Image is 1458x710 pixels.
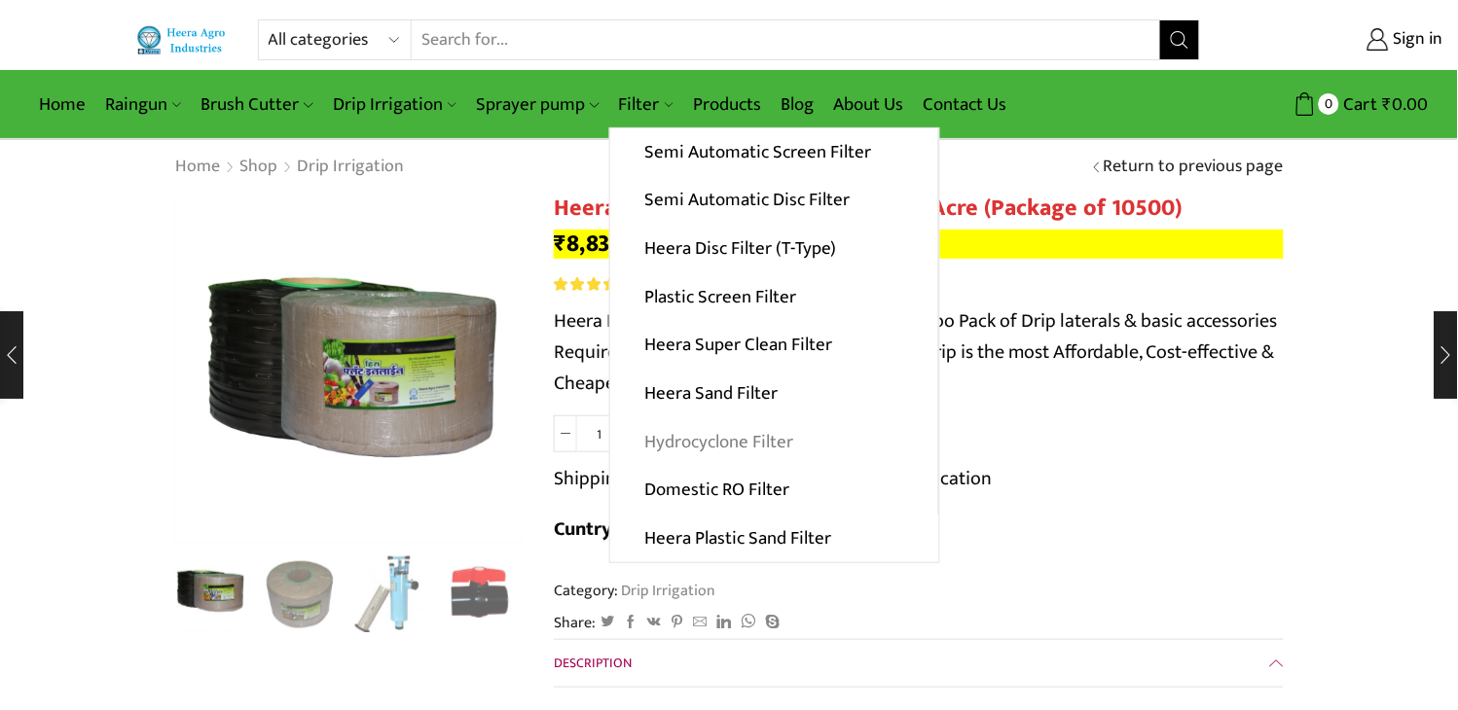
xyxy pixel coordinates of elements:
[610,176,938,225] a: Semi Automatic Disc Filter
[296,155,405,180] a: Drip Irrigation
[577,415,621,452] input: Product quantity
[174,155,405,180] nav: Breadcrumb
[610,225,938,273] a: Heera Disc Filter (T-Type)
[554,463,993,494] p: Shipping Charges are extra, Depends on your Location
[260,554,341,635] img: Flat Inline Drip Package
[1383,89,1393,120] span: ₹
[554,224,658,264] bdi: 8,835.00
[1389,27,1443,53] span: Sign in
[554,640,1284,687] a: Description
[1160,20,1199,59] button: Search button
[554,305,1284,399] p: Heera Flat Inline Drip Package for 1 Acre is Combo Pack of Drip laterals & basic accessories Requ...
[349,554,430,635] img: Heera-super-clean-filter
[610,321,938,370] a: Heera Super Clean Filter
[1339,91,1378,118] span: Cart
[1229,22,1443,57] a: Sign in
[554,195,1284,223] h1: Heera Flat Inline Drip Package For 1 Acre (Package of 10500)
[610,515,939,563] a: Heera Plastic Sand Filter
[913,82,1016,127] a: Contact Us
[169,554,250,632] li: 1 / 10
[174,155,221,180] a: Home
[1220,87,1429,123] a: 0 Cart ₹0.00
[95,82,191,127] a: Raingun
[1319,93,1339,114] span: 0
[771,82,823,127] a: Blog
[440,554,521,635] img: Flow Control Valve
[260,554,341,632] li: 2 / 10
[610,466,938,515] a: Domestic RO Filter
[554,513,879,546] b: Cuntry of Origin [GEOGRAPHIC_DATA]
[554,612,596,634] span: Share:
[169,551,250,632] img: Flat Inline
[440,554,521,632] li: 4 / 10
[610,417,938,466] a: Hydrocyclone Filter
[554,224,566,264] span: ₹
[29,82,95,127] a: Home
[440,554,521,635] a: ball-vavle
[1104,155,1284,180] a: Return to previous page
[554,277,633,291] div: Rated 4.21 out of 5
[412,20,1160,59] input: Search for...
[260,554,341,635] a: Drip Package Flat Inline2
[618,578,715,603] a: Drip Irrigation
[609,82,683,127] a: Filter
[191,82,322,127] a: Brush Cutter
[466,82,608,127] a: Sprayer pump
[610,370,938,418] a: Heera Sand Filter
[683,82,771,127] a: Products
[238,155,278,180] a: Shop
[610,272,938,321] a: Plastic Screen Filter
[349,554,430,632] li: 3 / 10
[554,580,715,602] span: Category:
[823,82,913,127] a: About Us
[1383,89,1429,120] bdi: 0.00
[610,128,938,177] a: Semi Automatic Screen Filter
[174,195,525,545] div: 1 / 10
[554,277,620,291] span: Rated out of 5 based on customer ratings
[554,652,632,674] span: Description
[554,277,637,291] span: 38
[323,82,466,127] a: Drip Irrigation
